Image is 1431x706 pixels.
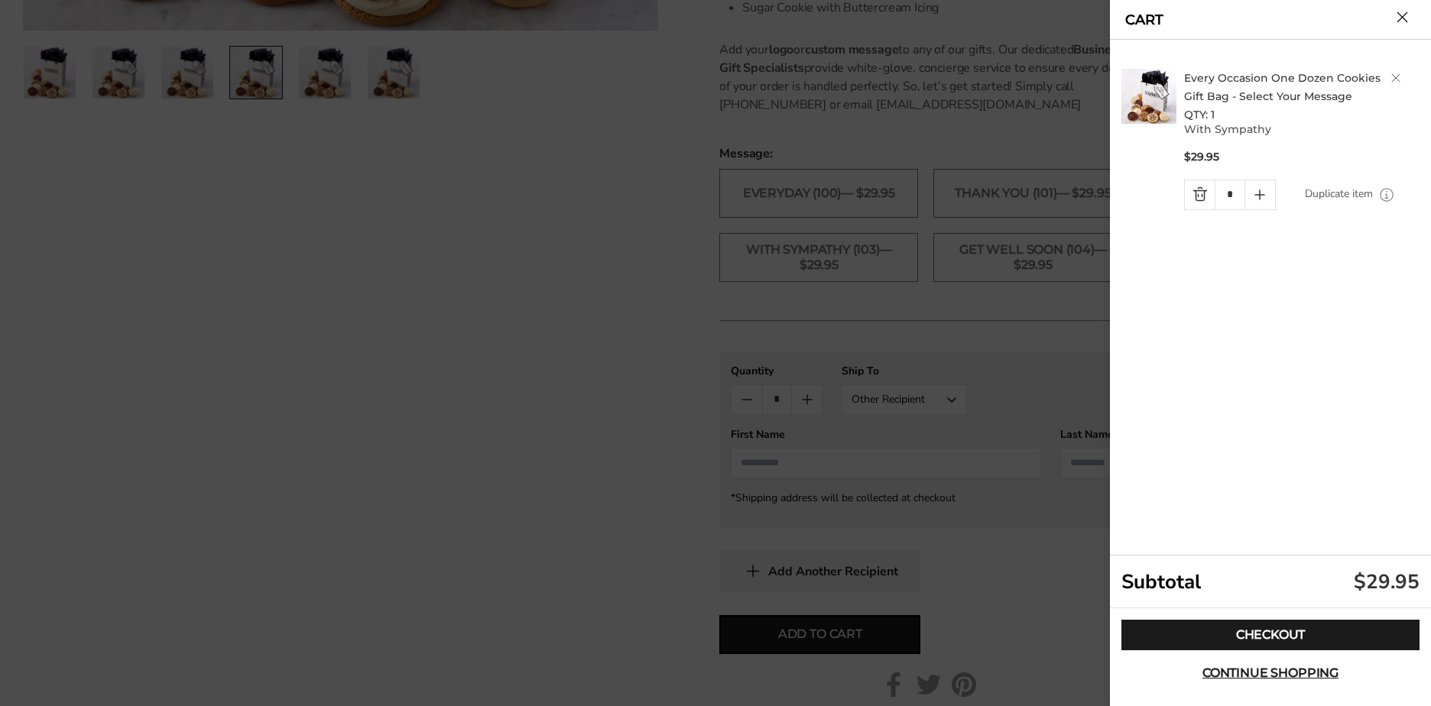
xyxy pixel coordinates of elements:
[12,648,158,694] iframe: Sign Up via Text for Offers
[1121,620,1420,650] a: Checkout
[1215,180,1244,209] input: Quantity Input
[1121,658,1420,688] button: Continue shopping
[1245,180,1275,209] a: Quantity plus button
[1184,69,1424,124] h2: QTY: 1
[1391,73,1400,83] a: Delete product
[1202,667,1339,679] span: Continue shopping
[1184,71,1381,103] a: Every Occasion One Dozen Cookies Gift Bag - Select Your Message
[1185,180,1215,209] a: Quantity minus button
[1184,150,1219,164] span: $29.95
[1125,13,1163,27] a: CART
[1184,124,1424,134] p: With Sympathy
[1397,11,1408,23] button: Close cart
[1110,555,1431,608] div: Subtotal
[1354,568,1420,595] div: $29.95
[1121,69,1176,124] img: Every Occasion One Dozen Cookies Gift Bag - Select Your Message
[1305,186,1373,202] a: Duplicate item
